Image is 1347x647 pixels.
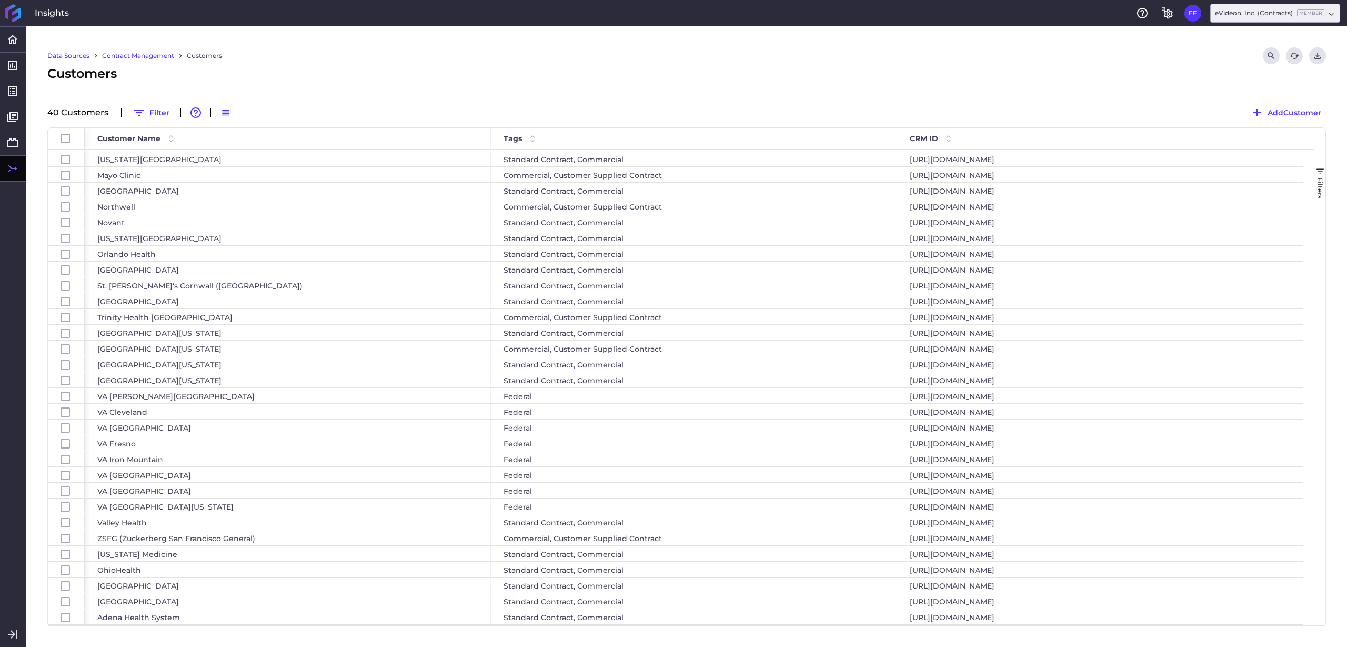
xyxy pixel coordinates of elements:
div: Standard Contract, Commercial [491,230,897,245]
div: Press SPACE to select this row. [85,309,1303,325]
div: [URL][DOMAIN_NAME] [897,530,1303,545]
div: Standard Contract, Commercial [491,562,897,577]
div: Standard Contract, Commercial [491,151,897,166]
div: VA [PERSON_NAME][GEOGRAPHIC_DATA] [85,388,491,403]
div: Press SPACE to select this row. [48,214,85,230]
div: [URL][DOMAIN_NAME] [897,325,1303,340]
div: Novant [85,214,491,230]
div: Press SPACE to select this row. [85,246,1303,262]
div: Press SPACE to select this row. [48,198,85,214]
div: Press SPACE to select this row. [48,499,85,514]
div: [GEOGRAPHIC_DATA][US_STATE] [85,325,491,340]
span: Add Customer [1268,107,1321,118]
button: AddCustomer [1246,104,1326,121]
a: Customers [187,51,222,61]
div: [URL][DOMAIN_NAME] [897,372,1303,387]
div: ZSFG (Zuckerberg San Francisco General) [85,530,491,545]
div: Press SPACE to select this row. [85,483,1303,499]
span: Customer Name [97,134,160,143]
div: Press SPACE to select this row. [48,277,85,293]
div: [GEOGRAPHIC_DATA][US_STATE] [85,341,491,356]
div: Press SPACE to select this row. [48,167,85,183]
div: Press SPACE to select this row. [48,309,85,325]
div: Press SPACE to select this row. [85,435,1303,451]
div: OhioHealth [85,562,491,577]
div: [GEOGRAPHIC_DATA] [85,183,491,198]
div: Federal [491,499,897,514]
a: Data Sources [47,51,89,61]
div: Press SPACE to select this row. [85,530,1303,546]
div: Standard Contract, Commercial [491,593,897,609]
div: Press SPACE to select this row. [85,420,1303,435]
div: [GEOGRAPHIC_DATA] [85,262,491,277]
div: Press SPACE to select this row. [85,214,1303,230]
button: Refresh [1286,47,1303,64]
div: Press SPACE to select this row. [85,277,1303,293]
div: [URL][DOMAIN_NAME] [897,483,1303,498]
div: Press SPACE to select this row. [85,593,1303,609]
div: [GEOGRAPHIC_DATA][US_STATE] [85,356,491,372]
div: Standard Contract, Commercial [491,609,897,624]
div: Standard Contract, Commercial [491,183,897,198]
div: Federal [491,388,897,403]
div: [GEOGRAPHIC_DATA] [85,293,491,308]
div: Dropdown select [1210,4,1340,23]
div: Federal [491,451,897,466]
div: Press SPACE to select this row. [85,151,1303,167]
div: Press SPACE to select this row. [85,198,1303,214]
div: Commercial, Customer Supplied Contract [491,198,897,214]
div: [URL][DOMAIN_NAME] [897,609,1303,624]
div: Press SPACE to select this row. [48,593,85,609]
div: Federal [491,404,897,419]
div: Press SPACE to select this row. [85,388,1303,404]
div: Press SPACE to select this row. [48,262,85,277]
div: Press SPACE to select this row. [85,325,1303,341]
div: [URL][DOMAIN_NAME] [897,262,1303,277]
div: VA Iron Mountain [85,451,491,466]
div: Press SPACE to select this row. [48,151,85,167]
div: Press SPACE to select this row. [85,562,1303,578]
div: [GEOGRAPHIC_DATA] [85,593,491,609]
div: [US_STATE][GEOGRAPHIC_DATA] [85,151,491,166]
div: Standard Contract, Commercial [491,277,897,293]
div: Press SPACE to select this row. [48,435,85,451]
div: Press SPACE to select this row. [85,404,1303,420]
div: Federal [491,435,897,451]
div: Press SPACE to select this row. [85,356,1303,372]
div: Press SPACE to select this row. [48,467,85,483]
div: Press SPACE to select this row. [85,451,1303,467]
div: Federal [491,483,897,498]
div: VA [GEOGRAPHIC_DATA] [85,420,491,435]
a: Contract Management [102,51,174,61]
div: [URL][DOMAIN_NAME] [897,404,1303,419]
div: Press SPACE to select this row. [48,341,85,356]
div: Press SPACE to select this row. [48,372,85,388]
div: Standard Contract, Commercial [491,372,897,387]
div: [URL][DOMAIN_NAME] [897,435,1303,451]
div: 40 Customer s [47,108,115,117]
div: [URL][DOMAIN_NAME] [897,420,1303,435]
div: [GEOGRAPHIC_DATA] [85,578,491,593]
button: Filter [128,104,174,121]
div: Press SPACE to select this row. [85,293,1303,309]
span: CRM ID [910,134,938,143]
div: Mayo Clinic [85,167,491,182]
div: Press SPACE to select this row. [85,467,1303,483]
div: [URL][DOMAIN_NAME] [897,499,1303,514]
div: Press SPACE to select this row. [48,514,85,530]
div: Standard Contract, Commercial [491,214,897,230]
div: VA Cleveland [85,404,491,419]
div: Northwell [85,198,491,214]
div: Press SPACE to select this row. [48,246,85,262]
div: Press SPACE to select this row. [85,372,1303,388]
div: Press SPACE to select this row. [85,230,1303,246]
div: [URL][DOMAIN_NAME] [897,214,1303,230]
div: [URL][DOMAIN_NAME] [897,198,1303,214]
div: [URL][DOMAIN_NAME] [897,246,1303,261]
div: [GEOGRAPHIC_DATA][US_STATE] [85,372,491,387]
div: [URL][DOMAIN_NAME] [897,562,1303,577]
div: Press SPACE to select this row. [48,483,85,499]
div: Press SPACE to select this row. [48,420,85,435]
div: Press SPACE to select this row. [48,451,85,467]
div: [URL][DOMAIN_NAME] [897,388,1303,403]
